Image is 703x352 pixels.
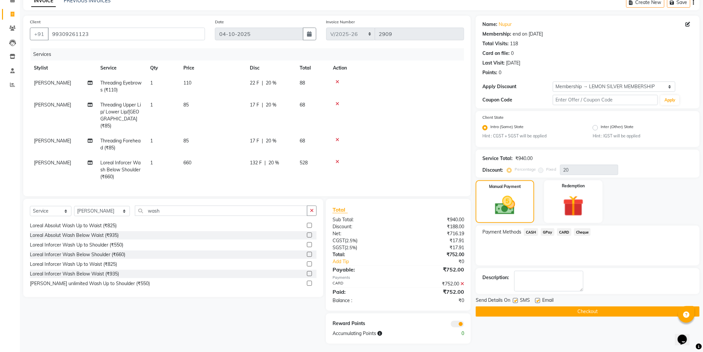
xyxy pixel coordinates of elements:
[300,138,305,144] span: 68
[482,229,521,236] span: Payment Methods
[520,297,530,305] span: SMS
[513,31,543,38] div: end on [DATE]
[266,80,276,87] span: 20 %
[146,61,179,76] th: Qty
[546,166,556,172] label: Fixed
[266,101,276,108] span: 20 %
[482,155,513,162] div: Service Total:
[250,159,262,166] span: 132 F
[250,80,259,87] span: 22 F
[183,160,191,166] span: 660
[183,102,189,108] span: 85
[490,124,524,132] label: Intra (Same) State
[499,69,501,76] div: 0
[100,160,141,180] span: Loreal Inforcer Wash Below Shoulder (₹660)
[515,166,536,172] label: Percentage
[150,80,153,86] span: 1
[482,21,497,28] div: Name:
[476,297,510,305] span: Send Details On
[30,270,119,277] div: Loreal Inforcer Wash Below Waist (₹935)
[96,61,146,76] th: Service
[482,50,510,57] div: Card on file:
[346,245,356,250] span: 2.5%
[34,80,71,86] span: [PERSON_NAME]
[100,80,142,93] span: Threading Eyebrows (₹110)
[268,159,279,166] span: 20 %
[482,133,583,139] small: Hint : CGST + SGST will be applied
[333,206,348,213] span: Total
[250,101,259,108] span: 17 F
[30,280,150,287] div: [PERSON_NAME] unlimited Wash Up to Shoulder (₹550)
[328,265,398,273] div: Payable:
[328,230,398,237] div: Net:
[476,306,700,317] button: Checkout
[328,251,398,258] div: Total:
[489,194,522,217] img: _cash.svg
[482,60,505,67] div: Last Visit:
[328,223,398,230] div: Discount:
[328,258,410,265] a: Add Tip
[30,222,117,229] div: Loreal Absolut Wash Up to Waist (₹825)
[593,133,693,139] small: Hint : IGST will be applied
[328,280,398,287] div: CARD
[398,251,469,258] div: ₹752.00
[246,61,296,76] th: Disc
[398,288,469,296] div: ₹752.00
[326,19,355,25] label: Invoice Number
[31,48,469,61] div: Services
[482,274,509,281] div: Description:
[553,95,658,105] input: Enter Offer / Coupon Code
[30,232,119,239] div: Loreal Absolut Wash Below Waist (₹935)
[183,80,191,86] span: 110
[398,297,469,304] div: ₹0
[434,330,469,337] div: 0
[398,230,469,237] div: ₹716.19
[557,228,571,236] span: CARD
[398,223,469,230] div: ₹188.00
[556,193,590,219] img: _gift.svg
[34,102,71,108] span: [PERSON_NAME]
[328,297,398,304] div: Balance :
[511,50,514,57] div: 0
[135,206,307,216] input: Search or Scan
[150,160,153,166] span: 1
[30,251,125,258] div: Loreal Inforcer Wash Below Shoulder (₹660)
[100,138,141,151] span: Threading Forehead (₹85)
[675,325,696,345] iframe: chat widget
[262,80,263,87] span: |
[506,60,520,67] div: [DATE]
[215,19,224,25] label: Date
[328,216,398,223] div: Sub Total:
[489,184,521,190] label: Manual Payment
[482,114,504,120] label: Client State
[542,297,553,305] span: Email
[482,167,503,174] div: Discount:
[328,237,398,244] div: ( )
[300,80,305,86] span: 88
[541,228,554,236] span: GPay
[328,330,434,337] div: Accumulating Points
[300,160,308,166] span: 528
[601,124,634,132] label: Inter (Other) State
[482,69,497,76] div: Points:
[34,138,71,144] span: [PERSON_NAME]
[30,28,49,40] button: +91
[499,21,512,28] a: Nupur
[150,138,153,144] span: 1
[300,102,305,108] span: 68
[328,320,398,327] div: Reward Points
[262,137,263,144] span: |
[398,265,469,273] div: ₹752.00
[660,95,679,105] button: Apply
[30,61,96,76] th: Stylist
[482,40,509,47] div: Total Visits:
[328,288,398,296] div: Paid:
[30,19,41,25] label: Client
[524,228,538,236] span: CASH
[482,96,552,103] div: Coupon Code
[574,228,591,236] span: Cheque
[328,244,398,251] div: ( )
[410,258,469,265] div: ₹0
[250,137,259,144] span: 17 F
[398,237,469,244] div: ₹17.91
